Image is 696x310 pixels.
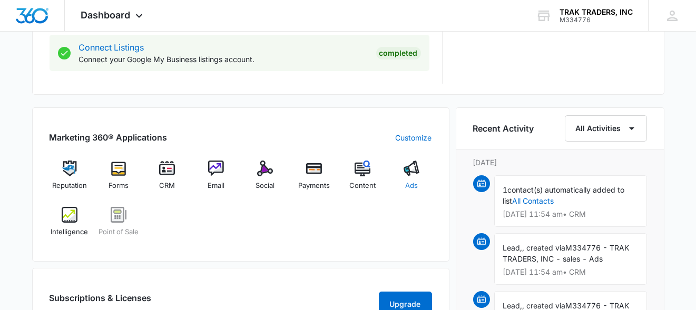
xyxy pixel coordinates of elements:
span: Lead, [503,243,523,252]
a: Content [342,161,383,198]
a: Reputation [50,161,90,198]
span: CRM [159,181,175,191]
span: Lead, [503,301,523,310]
span: Intelligence [51,227,88,237]
span: Payments [298,181,330,191]
span: , created via [523,301,566,310]
h2: Marketing 360® Applications [50,131,168,144]
p: [DATE] 11:54 am • CRM [503,268,638,276]
p: [DATE] [473,157,647,168]
span: M334776 - TRAK TRADERS, INC - sales - Ads [503,243,630,263]
span: Content [349,181,376,191]
span: Ads [405,181,418,191]
span: 1 [503,185,508,194]
button: All Activities [565,115,647,142]
a: Customize [396,132,432,143]
a: Intelligence [50,207,90,245]
p: [DATE] 11:54 am • CRM [503,211,638,218]
a: CRM [147,161,188,198]
span: contact(s) automatically added to list [503,185,625,205]
span: Dashboard [81,9,130,21]
span: Email [208,181,224,191]
span: Point of Sale [99,227,139,237]
h6: Recent Activity [473,122,534,135]
div: Completed [376,47,421,59]
a: Social [245,161,286,198]
div: account id [560,16,633,24]
span: Reputation [52,181,87,191]
p: Connect your Google My Business listings account. [79,54,368,65]
span: Forms [109,181,129,191]
a: All Contacts [513,196,554,205]
span: , created via [523,243,566,252]
div: account name [560,8,633,16]
a: Email [196,161,237,198]
span: Social [256,181,275,191]
a: Connect Listings [79,42,144,53]
a: Forms [98,161,139,198]
a: Ads [391,161,432,198]
a: Payments [293,161,334,198]
a: Point of Sale [98,207,139,245]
